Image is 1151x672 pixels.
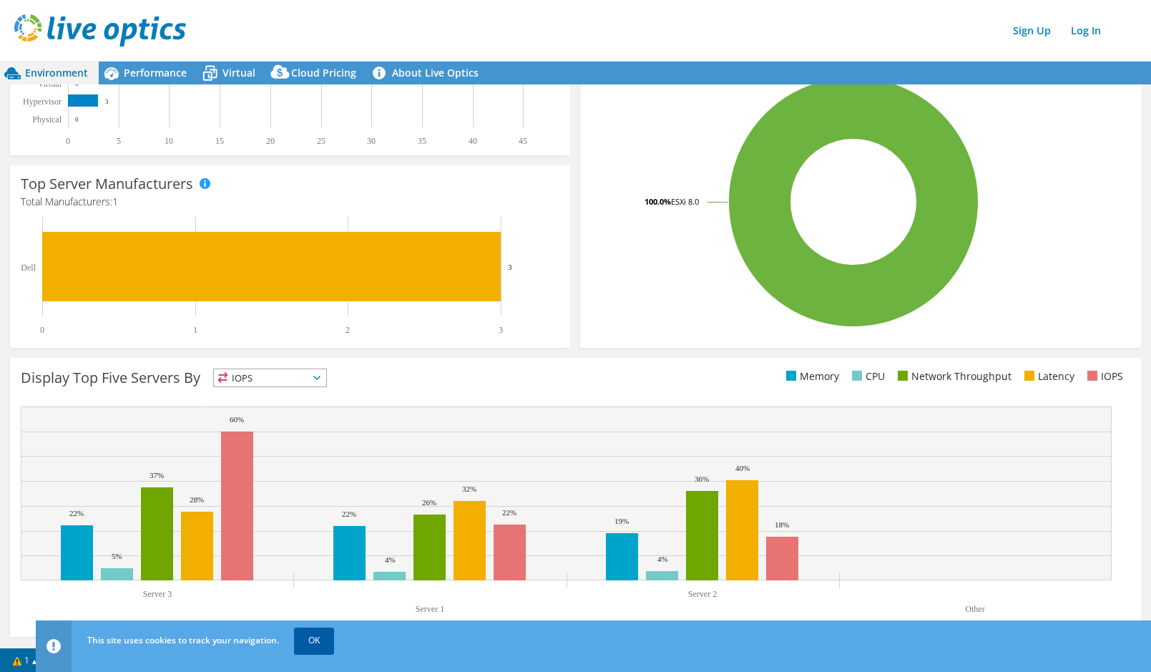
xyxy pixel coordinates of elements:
[695,474,709,483] text: 36%
[671,196,699,207] tspan: ESXi 8.0
[32,115,62,125] text: Physical
[165,136,173,146] text: 10
[21,263,36,273] text: Dell
[75,116,79,123] text: 0
[965,604,984,614] text: Other
[1064,20,1108,41] a: Log In
[317,136,325,146] text: 25
[519,136,527,146] text: 45
[645,196,671,207] tspan: 100.0%
[222,66,255,79] span: Virtual
[1021,369,1074,384] li: Latency
[14,14,186,47] img: live_optics_svg.svg
[848,369,885,384] li: CPU
[25,66,88,79] span: Environment
[291,66,356,79] span: Cloud Pricing
[462,484,476,493] text: 32%
[193,325,197,335] text: 1
[215,136,224,146] text: 15
[40,325,44,335] text: 0
[3,651,47,669] a: 1
[499,325,503,335] text: 3
[1084,369,1123,384] li: IOPS
[69,509,84,517] text: 22%
[143,589,172,599] text: Server 3
[112,195,118,208] span: 1
[367,136,376,146] text: 30
[469,136,477,146] text: 40
[688,589,717,599] text: Server 2
[112,552,122,560] text: 5%
[416,604,444,614] text: Server 1
[150,471,164,479] text: 37%
[614,517,629,525] text: 19%
[502,508,516,517] text: 22%
[117,136,121,146] text: 5
[385,555,396,564] text: 4%
[735,464,750,472] text: 40%
[346,325,350,335] text: 2
[657,555,668,563] text: 4%
[214,369,326,386] span: IOPS
[508,263,512,271] text: 3
[418,136,426,146] text: 35
[66,136,70,146] text: 0
[21,194,559,210] h4: Total Manufacturers:
[367,62,489,84] a: About Live Optics
[1006,20,1058,41] a: Sign Up
[294,628,334,653] a: OK
[266,136,275,146] text: 20
[21,176,193,192] h3: Top Server Manufacturers
[422,498,436,507] text: 26%
[105,98,109,105] text: 3
[190,495,204,504] text: 28%
[23,97,62,107] text: Hypervisor
[775,520,789,529] text: 18%
[230,415,244,424] text: 60%
[124,66,187,79] span: Performance
[783,369,839,384] li: Memory
[342,510,356,518] text: 22%
[894,369,1012,384] li: Network Throughput
[87,634,279,646] span: This site uses cookies to track your navigation.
